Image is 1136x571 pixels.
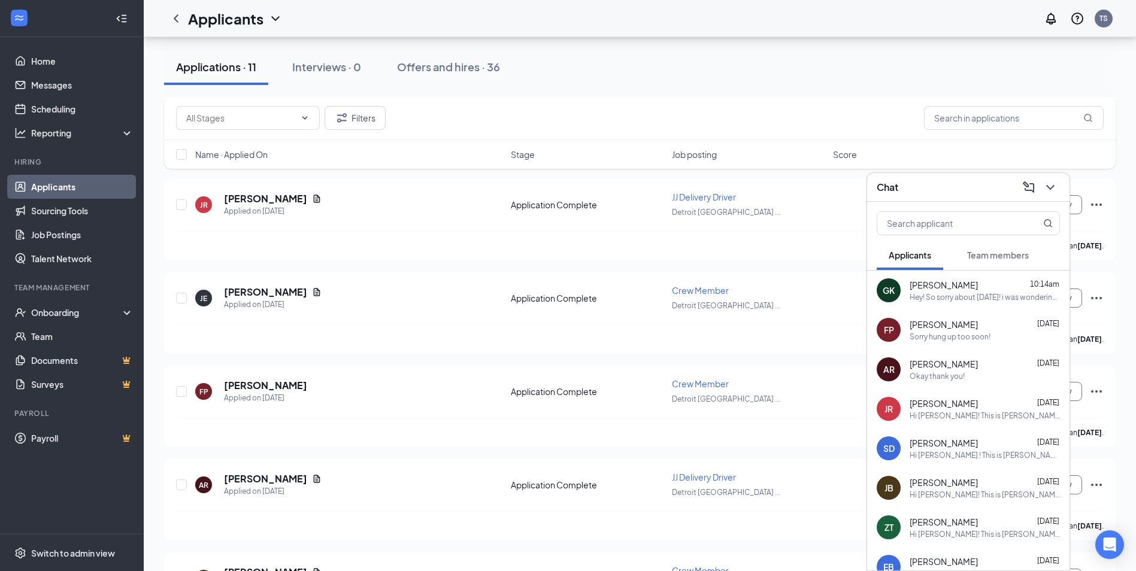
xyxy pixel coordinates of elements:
[1043,218,1053,228] svg: MagnifyingGlass
[1037,438,1059,447] span: [DATE]
[268,11,283,26] svg: ChevronDown
[14,306,26,318] svg: UserCheck
[292,59,361,74] div: Interviews · 0
[31,97,134,121] a: Scheduling
[300,113,310,123] svg: ChevronDown
[176,59,256,74] div: Applications · 11
[325,106,386,130] button: Filter Filters
[1037,556,1059,565] span: [DATE]
[14,127,26,139] svg: Analysis
[224,205,322,217] div: Applied on [DATE]
[1095,530,1124,559] div: Open Intercom Messenger
[195,148,268,160] span: Name · Applied On
[910,371,965,381] div: Okay thank you!
[511,199,665,211] div: Application Complete
[883,442,895,454] div: SD
[883,284,895,296] div: GK
[186,111,295,124] input: All Stages
[672,192,736,202] span: JJ Delivery Driver
[1089,478,1104,492] svg: Ellipses
[672,472,736,482] span: JJ Delivery Driver
[672,208,780,217] span: Detroit [GEOGRAPHIC_DATA] ...
[511,292,665,304] div: Application Complete
[877,181,898,194] h3: Chat
[1089,384,1104,399] svg: Ellipses
[312,194,322,204] svg: Document
[1037,398,1059,407] span: [DATE]
[224,472,307,485] h5: [PERSON_NAME]
[224,285,307,299] h5: [PERSON_NAME]
[910,450,1060,460] div: Hi [PERSON_NAME] ! This is [PERSON_NAME] with [PERSON_NAME]’s I saw your application come through...
[312,474,322,484] svg: Document
[910,397,978,409] span: [PERSON_NAME]
[910,332,990,342] div: Sorry hung up too soon!
[1037,359,1059,367] span: [DATE]
[833,148,857,160] span: Score
[224,379,307,392] h5: [PERSON_NAME]
[1089,291,1104,305] svg: Ellipses
[1037,517,1059,526] span: [DATE]
[31,426,134,450] a: PayrollCrown
[200,200,208,210] div: JR
[1037,319,1059,328] span: [DATE]
[200,293,207,303] div: JE
[1089,198,1104,212] svg: Ellipses
[31,372,134,396] a: SurveysCrown
[199,480,208,490] div: AR
[910,516,978,528] span: [PERSON_NAME]
[31,247,134,271] a: Talent Network
[31,73,134,97] a: Messages
[31,127,134,139] div: Reporting
[31,306,123,318] div: Onboarding
[31,348,134,372] a: DocumentsCrown
[1099,13,1108,23] div: TS
[910,292,1060,302] div: Hey! So sorry about [DATE]! i was wondering if you would want to reschedule if so just let me kno...
[511,479,665,491] div: Application Complete
[1037,477,1059,486] span: [DATE]
[511,148,535,160] span: Stage
[910,437,978,449] span: [PERSON_NAME]
[511,385,665,397] div: Application Complete
[224,299,322,311] div: Applied on [DATE]
[672,285,729,296] span: Crew Member
[910,318,978,330] span: [PERSON_NAME]
[884,521,893,533] div: ZT
[1077,521,1102,530] b: [DATE]
[1041,178,1060,197] button: ChevronDown
[31,324,134,348] a: Team
[884,403,893,415] div: JR
[169,11,183,26] svg: ChevronLeft
[199,387,208,397] div: FP
[116,13,128,25] svg: Collapse
[910,279,978,291] span: [PERSON_NAME]
[910,358,978,370] span: [PERSON_NAME]
[188,8,263,29] h1: Applicants
[910,411,1060,421] div: Hi [PERSON_NAME]! This is [PERSON_NAME] with [PERSON_NAME]’s I saw your application come through ...
[1070,11,1084,26] svg: QuestionInfo
[672,488,780,497] span: Detroit [GEOGRAPHIC_DATA] ...
[1044,11,1058,26] svg: Notifications
[224,192,307,205] h5: [PERSON_NAME]
[31,223,134,247] a: Job Postings
[889,250,931,260] span: Applicants
[910,476,978,488] span: [PERSON_NAME]
[1077,428,1102,437] b: [DATE]
[1019,178,1038,197] button: ComposeMessage
[924,106,1104,130] input: Search in applications
[1043,180,1058,195] svg: ChevronDown
[910,555,978,567] span: [PERSON_NAME]
[884,482,893,494] div: JB
[884,324,894,336] div: FP
[224,485,322,497] div: Applied on [DATE]
[312,287,322,297] svg: Document
[13,12,25,24] svg: WorkstreamLogo
[910,529,1060,539] div: Hi [PERSON_NAME]! This is [PERSON_NAME] with [PERSON_NAME]’s I saw your application come through ...
[1030,280,1059,288] span: 10:14am
[335,111,349,125] svg: Filter
[14,283,131,293] div: Team Management
[397,59,500,74] div: Offers and hires · 36
[14,157,131,167] div: Hiring
[910,490,1060,500] div: Hi [PERSON_NAME]! This is [PERSON_NAME] with [PERSON_NAME]’s I saw your application come through ...
[1022,180,1036,195] svg: ComposeMessage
